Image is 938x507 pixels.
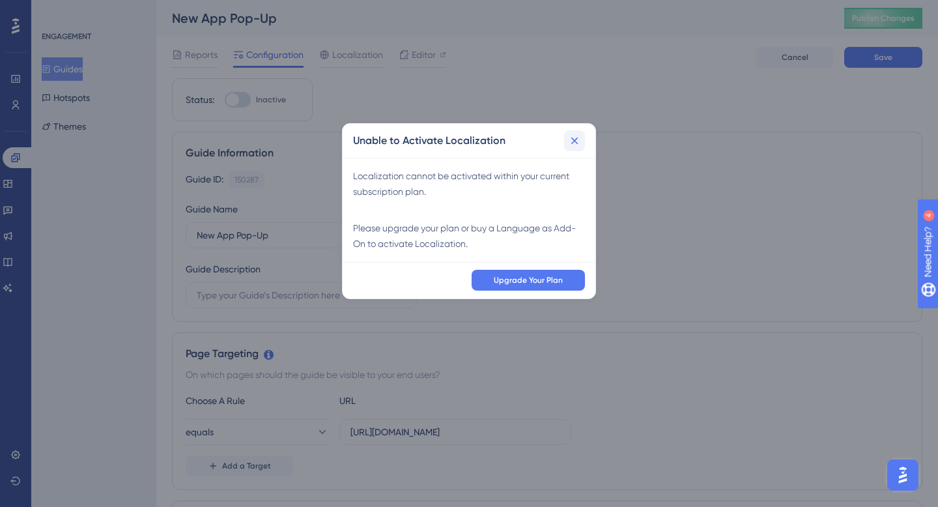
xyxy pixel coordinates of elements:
h2: Unable to Activate Localization [353,133,505,149]
div: 4 [91,7,94,17]
iframe: UserGuiding AI Assistant Launcher [883,456,922,495]
span: Upgrade Your Plan [494,275,563,285]
span: Need Help? [31,3,81,19]
div: Localization cannot be activated within your current subscription plan. [353,168,585,199]
div: Please upgrade your plan or buy a Language as Add-On to activate Localization. [353,220,585,252]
